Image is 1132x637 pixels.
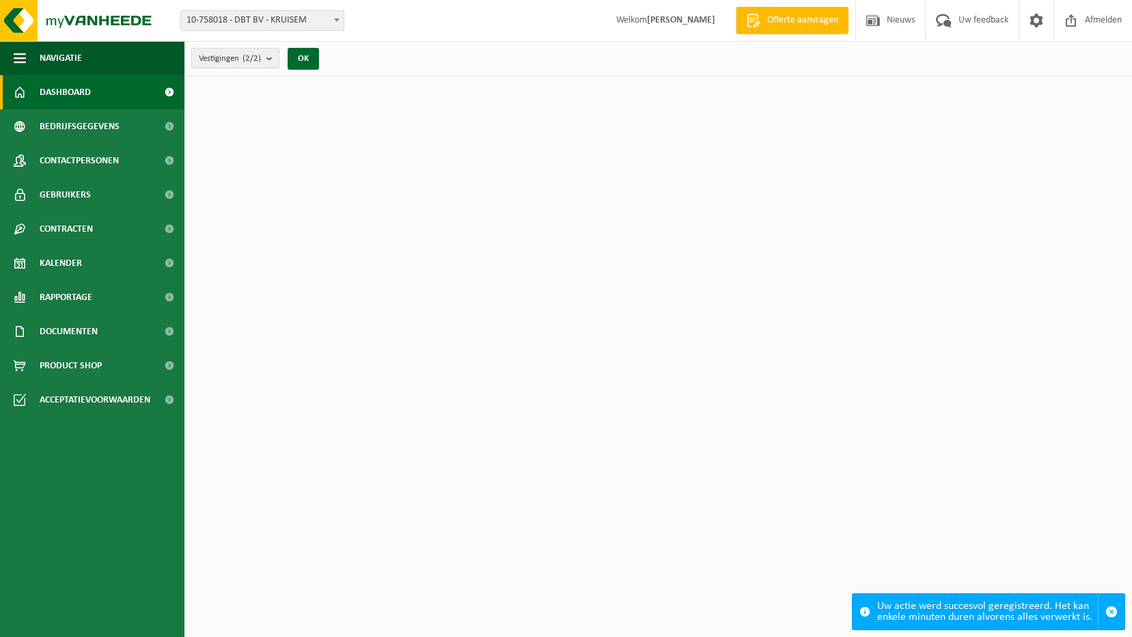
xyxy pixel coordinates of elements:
span: Contracten [40,212,93,246]
a: Offerte aanvragen [736,7,848,34]
span: Gebruikers [40,178,91,212]
span: Offerte aanvragen [764,14,842,27]
span: Bedrijfsgegevens [40,109,120,144]
span: Product Shop [40,349,102,383]
span: Kalender [40,246,82,280]
span: Vestigingen [199,49,261,69]
span: Acceptatievoorwaarden [40,383,150,417]
span: 10-758018 - DBT BV - KRUISEM [180,10,344,31]
count: (2/2) [243,54,261,63]
span: 10-758018 - DBT BV - KRUISEM [181,11,344,30]
span: Dashboard [40,75,91,109]
span: Documenten [40,314,98,349]
strong: [PERSON_NAME] [647,15,715,25]
span: Navigatie [40,41,82,75]
span: Contactpersonen [40,144,119,178]
div: Uw actie werd succesvol geregistreerd. Het kan enkele minuten duren alvorens alles verwerkt is. [877,594,1098,629]
span: Rapportage [40,280,92,314]
button: Vestigingen(2/2) [191,48,279,68]
button: OK [288,48,319,70]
